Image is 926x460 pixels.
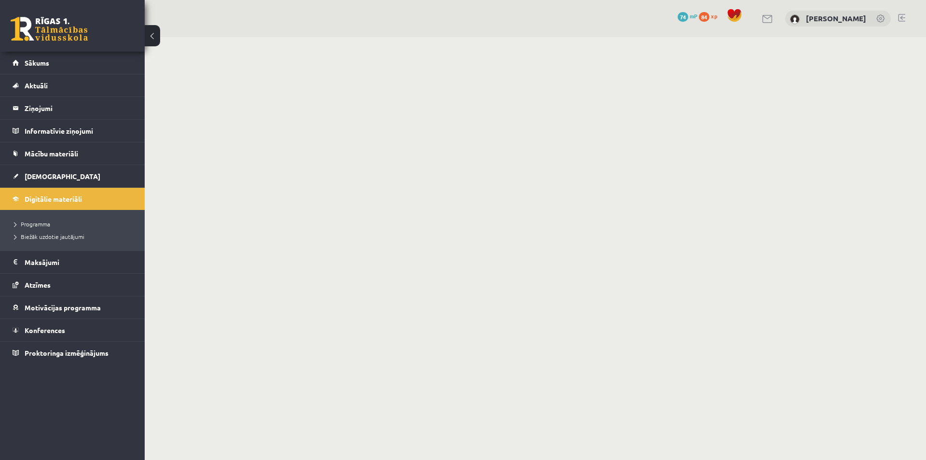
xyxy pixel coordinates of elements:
span: xp [711,12,717,20]
a: Programma [14,220,135,228]
a: Ziņojumi [13,97,133,119]
span: [DEMOGRAPHIC_DATA] [25,172,100,181]
a: 74 mP [678,12,697,20]
a: Atzīmes [13,274,133,296]
a: Motivācijas programma [13,296,133,319]
span: Atzīmes [25,280,51,289]
span: 74 [678,12,688,22]
a: Biežāk uzdotie jautājumi [14,232,135,241]
span: mP [690,12,697,20]
span: Mācību materiāli [25,149,78,158]
legend: Maksājumi [25,251,133,273]
span: Programma [14,220,50,228]
span: Motivācijas programma [25,303,101,312]
a: Digitālie materiāli [13,188,133,210]
a: Rīgas 1. Tālmācības vidusskola [11,17,88,41]
a: [PERSON_NAME] [806,14,866,23]
span: Proktoringa izmēģinājums [25,348,109,357]
a: Sākums [13,52,133,74]
span: Konferences [25,326,65,335]
a: Aktuāli [13,74,133,97]
a: Konferences [13,319,133,341]
img: Kirils Bondarevs [790,14,800,24]
span: Aktuāli [25,81,48,90]
legend: Informatīvie ziņojumi [25,120,133,142]
a: 84 xp [699,12,722,20]
a: Informatīvie ziņojumi [13,120,133,142]
span: 84 [699,12,709,22]
span: Digitālie materiāli [25,195,82,203]
span: Biežāk uzdotie jautājumi [14,233,84,240]
legend: Ziņojumi [25,97,133,119]
a: Mācību materiāli [13,142,133,165]
a: Proktoringa izmēģinājums [13,342,133,364]
a: Maksājumi [13,251,133,273]
a: [DEMOGRAPHIC_DATA] [13,165,133,187]
span: Sākums [25,58,49,67]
